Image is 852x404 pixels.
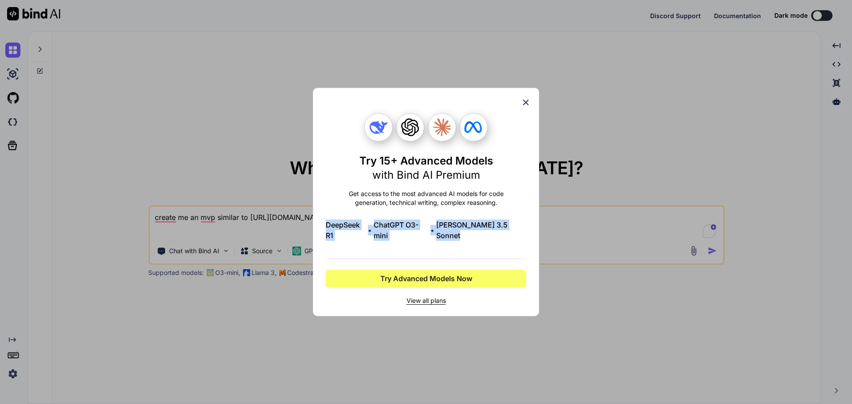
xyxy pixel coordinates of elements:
span: • [430,225,434,235]
span: DeepSeek R1 [326,220,366,241]
button: Try Advanced Models Now [326,270,526,287]
h1: Try 15+ Advanced Models [359,154,493,182]
span: • [368,225,372,235]
span: ChatGPT O3-mini [374,220,429,241]
span: Try Advanced Models Now [380,273,472,284]
p: Get access to the most advanced AI models for code generation, technical writing, complex reasoning. [326,189,526,207]
img: Deepseek [370,118,387,136]
span: [PERSON_NAME] 3.5 Sonnet [436,220,526,241]
span: with Bind AI Premium [372,169,480,181]
span: View all plans [326,296,526,305]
